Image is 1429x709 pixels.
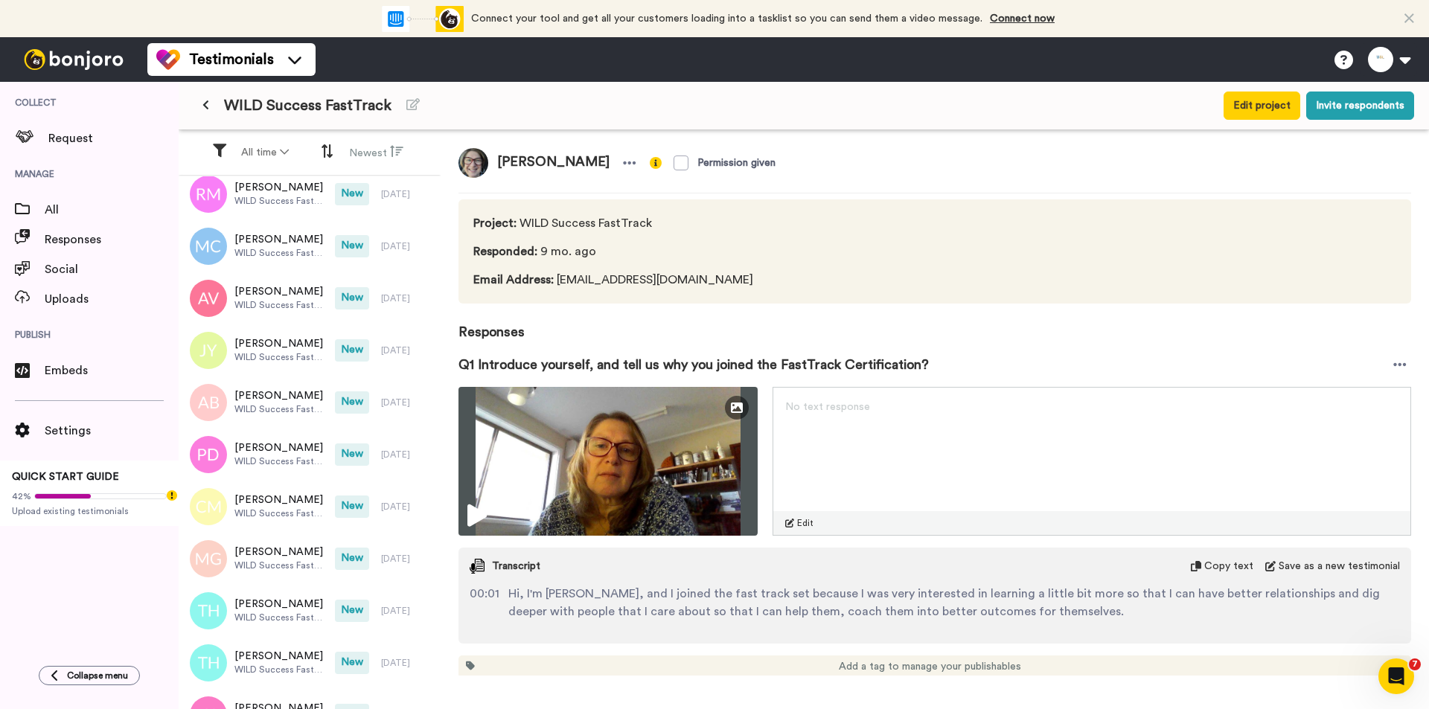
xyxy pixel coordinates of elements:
[234,612,327,623] span: WILD Success FastTrack
[190,332,227,369] img: jy.png
[179,481,441,533] a: [PERSON_NAME]WILD Success FastTrackNew[DATE]
[785,402,870,412] span: No text response
[473,214,759,232] span: WILD Success FastTrack
[234,507,327,519] span: WILD Success FastTrack
[492,559,540,574] span: Transcript
[234,403,327,415] span: WILD Success FastTrack
[234,351,327,363] span: WILD Success FastTrack
[45,290,179,308] span: Uploads
[179,168,441,220] a: [PERSON_NAME]WILD Success FastTrackNew[DATE]
[234,232,327,247] span: [PERSON_NAME]
[179,585,441,637] a: [PERSON_NAME]WILD Success FastTrackNew[DATE]
[381,501,433,513] div: [DATE]
[381,188,433,200] div: [DATE]
[179,376,441,429] a: [PERSON_NAME]WILD Success FastTrackNew[DATE]
[335,235,369,257] span: New
[650,157,662,169] img: info-yellow.svg
[381,240,433,252] div: [DATE]
[335,548,369,570] span: New
[335,652,369,674] span: New
[488,148,618,178] span: [PERSON_NAME]
[234,284,327,299] span: [PERSON_NAME]
[473,271,759,289] span: [EMAIL_ADDRESS][DOMAIN_NAME]
[190,176,227,213] img: rm.png
[335,339,369,362] span: New
[458,148,488,178] img: 843d534a-1a7d-41d3-b619-e13aee3e127c.png
[190,436,227,473] img: pd.png
[470,559,485,574] img: transcript.svg
[473,274,554,286] span: Email Address :
[335,183,369,205] span: New
[156,48,180,71] img: tm-color.svg
[471,13,982,24] span: Connect your tool and get all your customers loading into a tasklist so you can send them a video...
[190,384,227,421] img: ab.png
[234,559,327,571] span: WILD Success FastTrack
[179,220,441,272] a: [PERSON_NAME]WILD Success FastTrackNew[DATE]
[190,592,227,629] img: th.png
[234,649,327,664] span: [PERSON_NAME]
[190,644,227,681] img: th.png
[179,429,441,481] a: [PERSON_NAME]WILD Success FastTrackNew[DATE]
[234,299,327,311] span: WILD Success FastTrack
[48,129,179,147] span: Request
[381,605,433,617] div: [DATE]
[470,585,499,620] span: 00:01
[45,260,179,278] span: Social
[1224,92,1300,120] button: Edit project
[839,659,1021,674] span: Add a tag to manage your publishables
[335,495,369,518] span: New
[458,387,758,536] img: 7e20cb89-f9b4-456f-9296-ef7068483d2d-thumbnail_full-1733301136.jpg
[697,155,776,170] div: Permission given
[234,388,327,403] span: [PERSON_NAME]
[234,664,327,676] span: WILD Success FastTrack
[190,540,227,577] img: mg.png
[232,139,298,166] button: All time
[179,637,441,689] a: [PERSON_NAME]WILD Success FastTrackNew[DATE]
[45,422,179,440] span: Settings
[458,354,929,375] span: Q1 Introduce yourself, and tell us why you joined the FastTrack Certification?
[381,449,433,461] div: [DATE]
[508,585,1400,620] span: Hi, I'm [PERSON_NAME], and I joined the fast track set because I was very interested in learning ...
[39,666,140,685] button: Collapse menu
[234,440,327,455] span: [PERSON_NAME]
[179,533,441,585] a: [PERSON_NAME]WILD Success FastTrackNew[DATE]
[381,292,433,304] div: [DATE]
[45,362,179,379] span: Embeds
[45,201,179,219] span: All
[381,553,433,565] div: [DATE]
[234,180,327,195] span: [PERSON_NAME]
[234,247,327,259] span: WILD Success FastTrack
[190,228,227,265] img: mc.png
[234,336,327,351] span: [PERSON_NAME]
[190,488,227,525] img: cm.png
[1409,658,1421,670] span: 7
[335,600,369,622] span: New
[234,195,327,207] span: WILD Success FastTrack
[189,49,274,70] span: Testimonials
[1306,92,1414,120] button: Invite respondents
[473,246,537,257] span: Responded :
[234,545,327,559] span: [PERSON_NAME]
[335,391,369,414] span: New
[990,13,1055,24] a: Connect now
[190,280,227,317] img: av.png
[335,443,369,466] span: New
[165,489,179,502] div: Tooltip anchor
[473,217,517,229] span: Project :
[1279,559,1400,574] span: Save as a new testimonial
[12,505,167,517] span: Upload existing testimonials
[340,138,412,167] button: Newest
[797,517,813,529] span: Edit
[224,95,391,116] span: WILD Success FastTrack
[12,472,119,482] span: QUICK START GUIDE
[382,6,464,32] div: animation
[45,231,179,248] span: Responses
[12,490,31,502] span: 42%
[18,49,130,70] img: bj-logo-header-white.svg
[381,344,433,356] div: [DATE]
[234,597,327,612] span: [PERSON_NAME]
[179,324,441,376] a: [PERSON_NAME]WILD Success FastTrackNew[DATE]
[234,455,327,467] span: WILD Success FastTrack
[335,287,369,309] span: New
